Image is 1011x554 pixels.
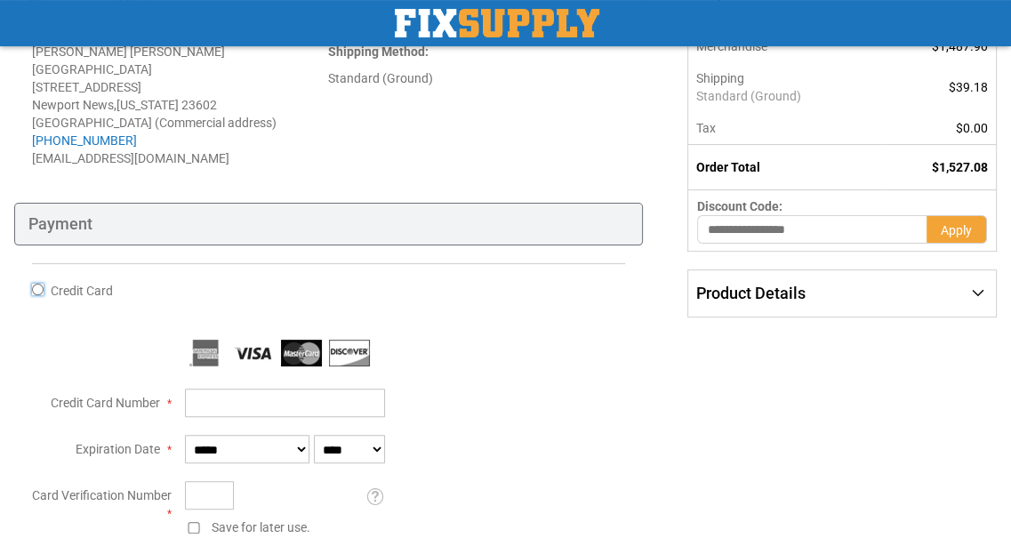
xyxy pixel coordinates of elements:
span: $1,527.08 [932,160,988,174]
img: Discover [329,340,370,366]
button: Apply [927,215,987,244]
span: Shipping [696,71,744,85]
span: Save for later use. [212,520,310,534]
span: Discount Code: [697,199,782,213]
th: Tax [687,112,880,145]
img: Visa [233,340,274,366]
span: Apply [941,223,972,237]
span: $1,487.90 [932,39,988,53]
a: store logo [395,9,599,37]
address: [PERSON_NAME] [PERSON_NAME] [GEOGRAPHIC_DATA] [STREET_ADDRESS] Newport News , 23602 [GEOGRAPHIC_D... [32,43,328,167]
span: Expiration Date [76,442,160,456]
img: American Express [185,340,226,366]
img: MasterCard [281,340,322,366]
span: $0.00 [956,121,988,135]
span: Credit Card [51,284,113,298]
th: Merchandise [687,30,880,62]
span: Shipping Method [328,44,425,59]
img: Fix Industrial Supply [395,9,599,37]
a: [PHONE_NUMBER] [32,133,137,148]
span: [EMAIL_ADDRESS][DOMAIN_NAME] [32,151,229,165]
span: Product Details [696,284,806,302]
strong: : [328,44,429,59]
span: Credit Card Number [51,396,160,410]
div: Standard (Ground) [328,69,624,87]
span: Card Verification Number [32,488,172,502]
div: Payment [14,203,643,245]
span: Standard (Ground) [696,87,872,105]
span: [US_STATE] [116,98,179,112]
span: $39.18 [949,80,988,94]
strong: Order Total [696,160,760,174]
